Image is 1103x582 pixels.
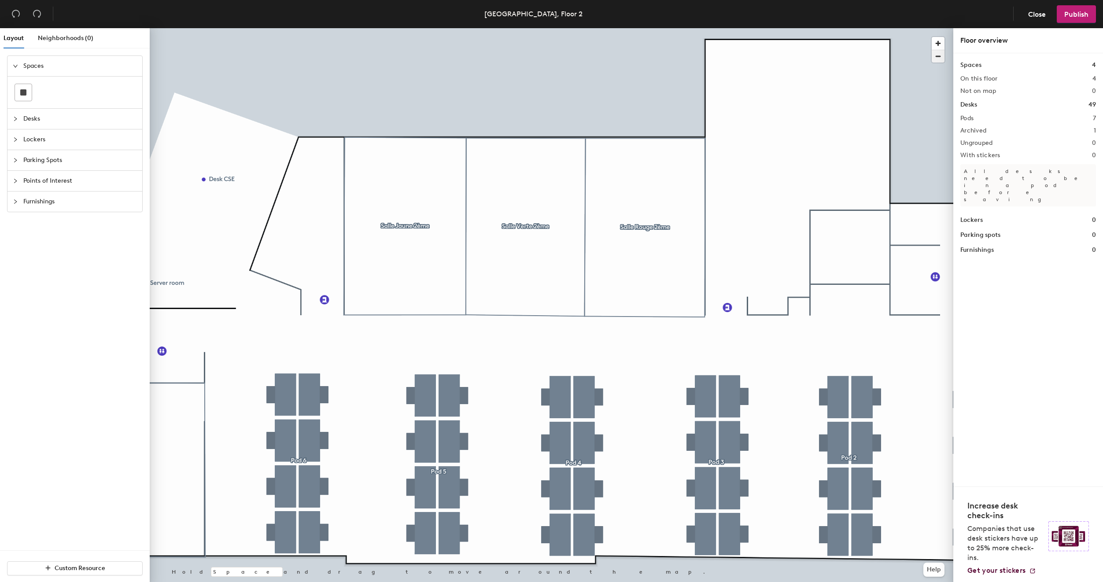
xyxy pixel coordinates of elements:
span: Publish [1064,10,1088,18]
span: Furnishings [23,192,137,212]
h1: Parking spots [960,230,1000,240]
span: undo [11,9,20,18]
h2: 0 [1092,88,1096,95]
p: All desks need to be in a pod before saving [960,164,1096,206]
span: Spaces [23,56,137,76]
h2: 1 [1094,127,1096,134]
h1: Desks [960,100,977,110]
span: collapsed [13,199,18,204]
div: [GEOGRAPHIC_DATA], Floor 2 [484,8,583,19]
h2: With stickers [960,152,1000,159]
h1: Spaces [960,60,981,70]
button: Custom Resource [7,561,143,575]
span: Get your stickers [967,566,1026,575]
h1: 0 [1092,230,1096,240]
a: Get your stickers [967,566,1036,575]
span: Neighborhoods (0) [38,34,93,42]
h1: 49 [1088,100,1096,110]
span: collapsed [13,178,18,184]
span: expanded [13,63,18,69]
h1: Lockers [960,215,983,225]
h2: 4 [1092,75,1096,82]
p: Companies that use desk stickers have up to 25% more check-ins. [967,524,1043,563]
span: Points of Interest [23,171,137,191]
h1: Furnishings [960,245,994,255]
h2: Pods [960,115,974,122]
h1: 0 [1092,245,1096,255]
h2: Archived [960,127,986,134]
h2: On this floor [960,75,998,82]
span: Desks [23,109,137,129]
button: Close [1021,5,1053,23]
h1: 4 [1092,60,1096,70]
h2: Not on map [960,88,996,95]
span: collapsed [13,137,18,142]
img: Sticker logo [1048,521,1089,551]
button: Help [923,563,944,577]
h2: 0 [1092,140,1096,147]
h2: 7 [1093,115,1096,122]
h2: Ungrouped [960,140,993,147]
div: Floor overview [960,35,1096,46]
span: Parking Spots [23,150,137,170]
span: Lockers [23,129,137,150]
span: Custom Resource [55,564,105,572]
button: Redo (⌘ + ⇧ + Z) [28,5,46,23]
span: Layout [4,34,24,42]
span: collapsed [13,116,18,122]
h2: 0 [1092,152,1096,159]
button: Undo (⌘ + Z) [7,5,25,23]
h4: Increase desk check-ins [967,501,1043,520]
button: Publish [1057,5,1096,23]
span: collapsed [13,158,18,163]
span: Close [1028,10,1046,18]
h1: 0 [1092,215,1096,225]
